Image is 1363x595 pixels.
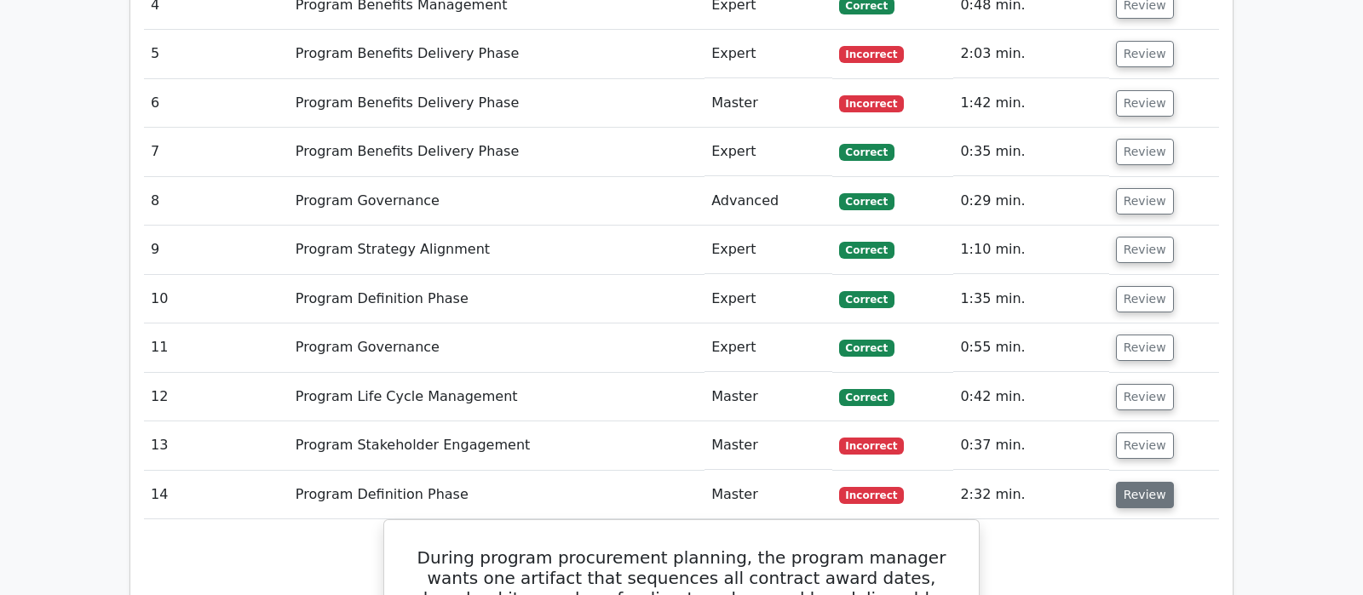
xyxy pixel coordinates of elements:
span: Correct [839,144,894,161]
td: 0:42 min. [953,373,1108,421]
td: 1:42 min. [953,79,1108,128]
span: Incorrect [839,487,905,504]
td: Expert [705,275,831,323]
td: Master [705,471,831,519]
td: 1:10 min. [953,226,1108,274]
td: 9 [144,226,289,274]
span: Incorrect [839,438,905,455]
button: Review [1116,188,1174,215]
td: Master [705,373,831,421]
button: Review [1116,384,1174,410]
button: Review [1116,90,1174,117]
button: Review [1116,139,1174,165]
button: Review [1116,286,1174,312]
td: Program Governance [289,323,705,372]
td: 12 [144,373,289,421]
button: Review [1116,237,1174,263]
span: Correct [839,291,894,308]
span: Correct [839,193,894,210]
td: Program Definition Phase [289,471,705,519]
td: Program Benefits Delivery Phase [289,30,705,78]
td: Expert [705,323,831,372]
td: 13 [144,421,289,470]
td: Program Strategy Alignment [289,226,705,274]
td: 0:55 min. [953,323,1108,372]
td: 1:35 min. [953,275,1108,323]
td: 8 [144,177,289,226]
td: 10 [144,275,289,323]
td: Master [705,421,831,470]
td: 7 [144,128,289,176]
button: Review [1116,432,1174,459]
td: Program Stakeholder Engagement [289,421,705,470]
span: Incorrect [839,46,905,63]
td: 0:37 min. [953,421,1108,470]
td: 14 [144,471,289,519]
td: Program Governance [289,177,705,226]
td: 0:35 min. [953,128,1108,176]
td: Master [705,79,831,128]
td: Program Life Cycle Management [289,373,705,421]
button: Review [1116,482,1174,508]
td: 5 [144,30,289,78]
td: Expert [705,226,831,274]
td: Program Definition Phase [289,275,705,323]
td: Program Benefits Delivery Phase [289,128,705,176]
span: Incorrect [839,95,905,112]
span: Correct [839,389,894,406]
td: 2:03 min. [953,30,1108,78]
span: Correct [839,242,894,259]
button: Review [1116,41,1174,67]
td: Program Benefits Delivery Phase [289,79,705,128]
td: Expert [705,128,831,176]
td: 11 [144,323,289,372]
td: Expert [705,30,831,78]
td: 6 [144,79,289,128]
button: Review [1116,335,1174,361]
td: 0:29 min. [953,177,1108,226]
td: 2:32 min. [953,471,1108,519]
td: Advanced [705,177,831,226]
span: Correct [839,340,894,357]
